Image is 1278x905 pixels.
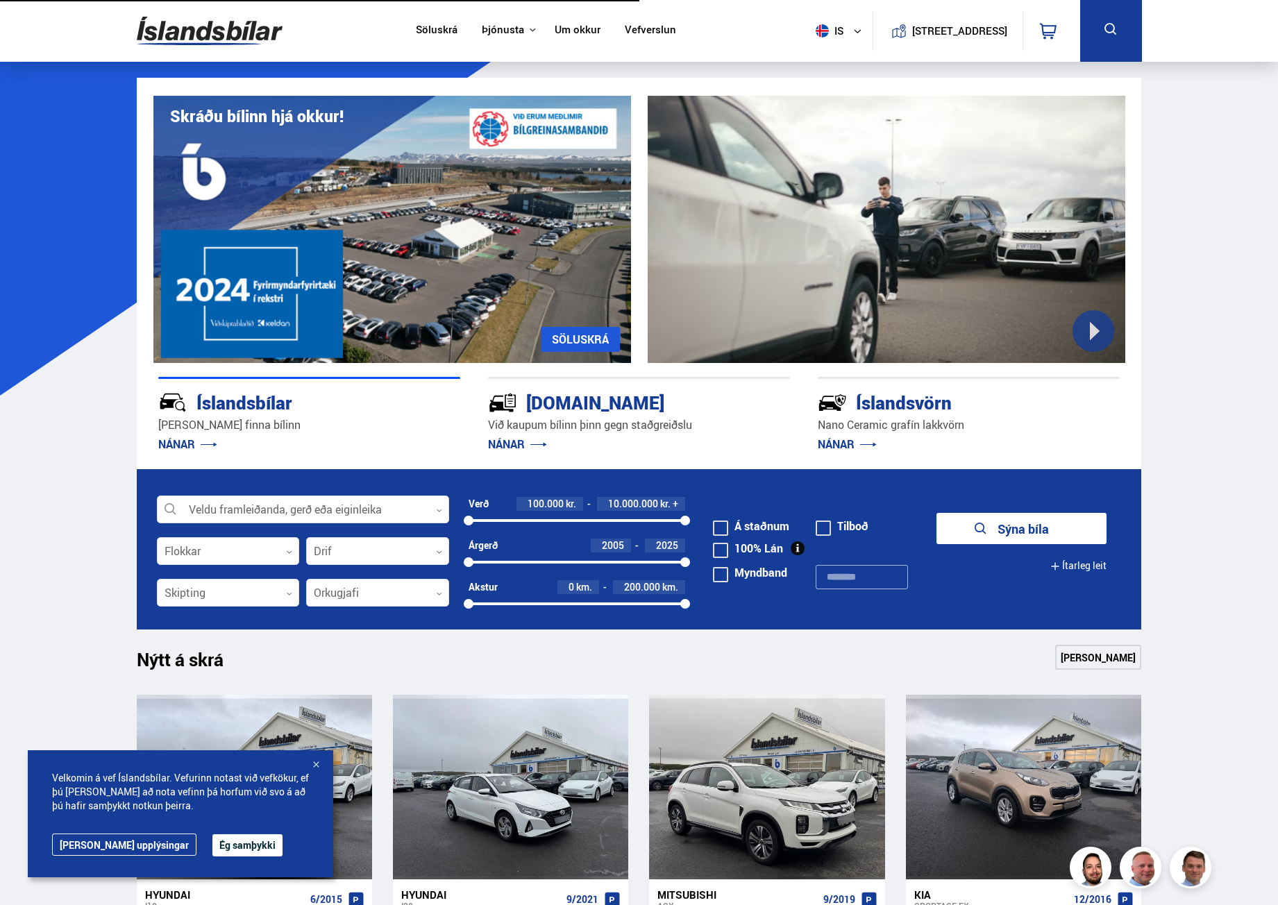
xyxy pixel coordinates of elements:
[810,24,845,37] span: is
[816,521,868,532] label: Tilboð
[488,389,741,414] div: [DOMAIN_NAME]
[401,888,561,901] div: Hyundai
[657,888,817,901] div: Mitsubishi
[713,543,783,554] label: 100% Lán
[310,894,342,905] span: 6/2015
[608,497,658,510] span: 10.000.000
[1050,550,1107,582] button: Ítarleg leit
[469,582,498,593] div: Akstur
[656,539,678,552] span: 2025
[158,388,187,417] img: JRvxyua_JYH6wB4c.svg
[662,582,678,593] span: km.
[880,11,1015,51] a: [STREET_ADDRESS]
[52,834,196,856] a: [PERSON_NAME] upplýsingar
[602,539,624,552] span: 2005
[713,521,789,532] label: Á staðnum
[482,24,524,37] button: Þjónusta
[818,388,847,417] img: -Svtn6bYgwAsiwNX.svg
[936,513,1107,544] button: Sýna bíla
[488,437,547,452] a: NÁNAR
[1122,849,1163,890] img: siFngHWaQ9KaOqBr.png
[914,888,1068,901] div: Kia
[818,417,1120,433] p: Nano Ceramic grafín lakkvörn
[566,498,576,509] span: kr.
[625,24,676,38] a: Vefverslun
[1074,894,1111,905] span: 12/2016
[469,498,489,509] div: Verð
[660,498,671,509] span: kr.
[1055,645,1141,670] a: [PERSON_NAME]
[541,327,620,352] a: SÖLUSKRÁ
[158,417,460,433] p: [PERSON_NAME] finna bílinn
[1072,849,1113,890] img: nhp88E3Fdnt1Opn2.png
[713,567,787,578] label: Myndband
[818,389,1070,414] div: Íslandsvörn
[158,437,217,452] a: NÁNAR
[488,388,517,417] img: tr5P-W3DuiFaO7aO.svg
[569,580,574,593] span: 0
[555,24,600,38] a: Um okkur
[1172,849,1213,890] img: FbJEzSuNWCJXmdc-.webp
[153,96,631,363] img: eKx6w-_Home_640_.png
[137,8,283,53] img: G0Ugv5HjCgRt.svg
[576,582,592,593] span: km.
[918,25,1002,37] button: [STREET_ADDRESS]
[818,437,877,452] a: NÁNAR
[145,888,305,901] div: Hyundai
[158,389,411,414] div: Íslandsbílar
[416,24,457,38] a: Söluskrá
[810,10,873,51] button: is
[469,540,498,551] div: Árgerð
[566,894,598,905] span: 9/2021
[137,649,248,678] h1: Nýtt á skrá
[528,497,564,510] span: 100.000
[212,834,283,856] button: Ég samþykki
[624,580,660,593] span: 200.000
[823,894,855,905] span: 9/2019
[488,417,790,433] p: Við kaupum bílinn þinn gegn staðgreiðslu
[673,498,678,509] span: +
[52,771,309,813] span: Velkomin á vef Íslandsbílar. Vefurinn notast við vefkökur, ef þú [PERSON_NAME] að nota vefinn þá ...
[170,107,344,126] h1: Skráðu bílinn hjá okkur!
[816,24,829,37] img: svg+xml;base64,PHN2ZyB4bWxucz0iaHR0cDovL3d3dy53My5vcmcvMjAwMC9zdmciIHdpZHRoPSI1MTIiIGhlaWdodD0iNT...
